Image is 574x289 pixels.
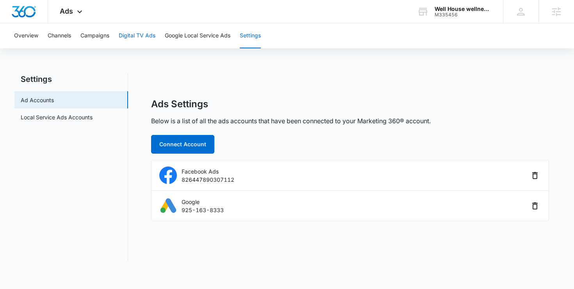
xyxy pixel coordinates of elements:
[159,197,177,215] img: logo-googleAds.svg
[151,116,431,126] p: Below is a list of all the ads accounts that have been connected to your Marketing 360® account.
[14,73,128,85] h2: Settings
[80,23,109,48] button: Campaigns
[151,135,214,154] button: Connect Account
[21,113,93,121] a: Local Service Ads Accounts
[182,206,224,214] p: 925-163-8333
[14,23,38,48] button: Overview
[182,167,234,176] p: Facebook Ads
[119,23,155,48] button: Digital TV Ads
[182,176,234,184] p: 826447890307112
[159,167,177,184] img: logo-facebookAds.svg
[60,7,73,15] span: Ads
[182,198,224,206] p: Google
[435,6,492,12] div: account name
[48,23,71,48] button: Channels
[435,12,492,18] div: account id
[151,98,208,110] h1: Ads Settings
[240,23,261,48] button: Settings
[21,96,54,104] a: Ad Accounts
[165,23,230,48] button: Google Local Service Ads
